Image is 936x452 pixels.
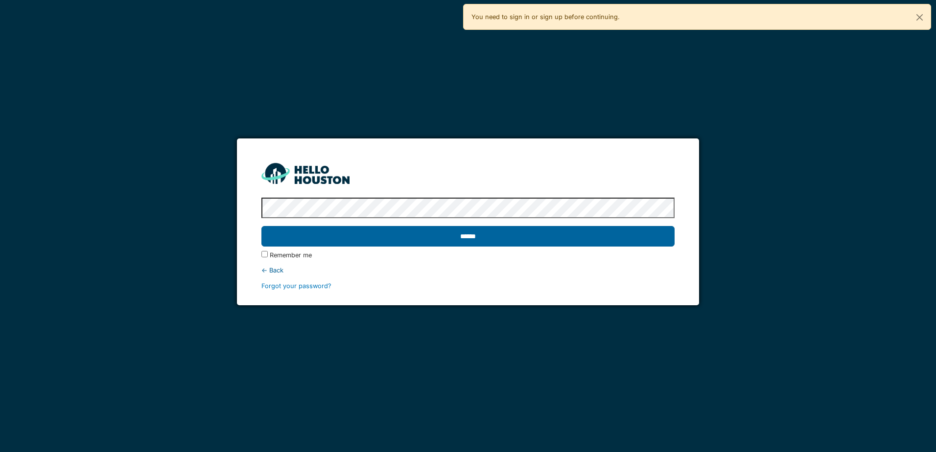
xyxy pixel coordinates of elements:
img: HH_line-BYnF2_Hg.png [261,163,350,184]
div: ← Back [261,266,674,275]
label: Remember me [270,250,312,260]
a: Forgot your password? [261,282,331,290]
div: You need to sign in or sign up before continuing. [463,4,931,30]
button: Close [909,4,931,30]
